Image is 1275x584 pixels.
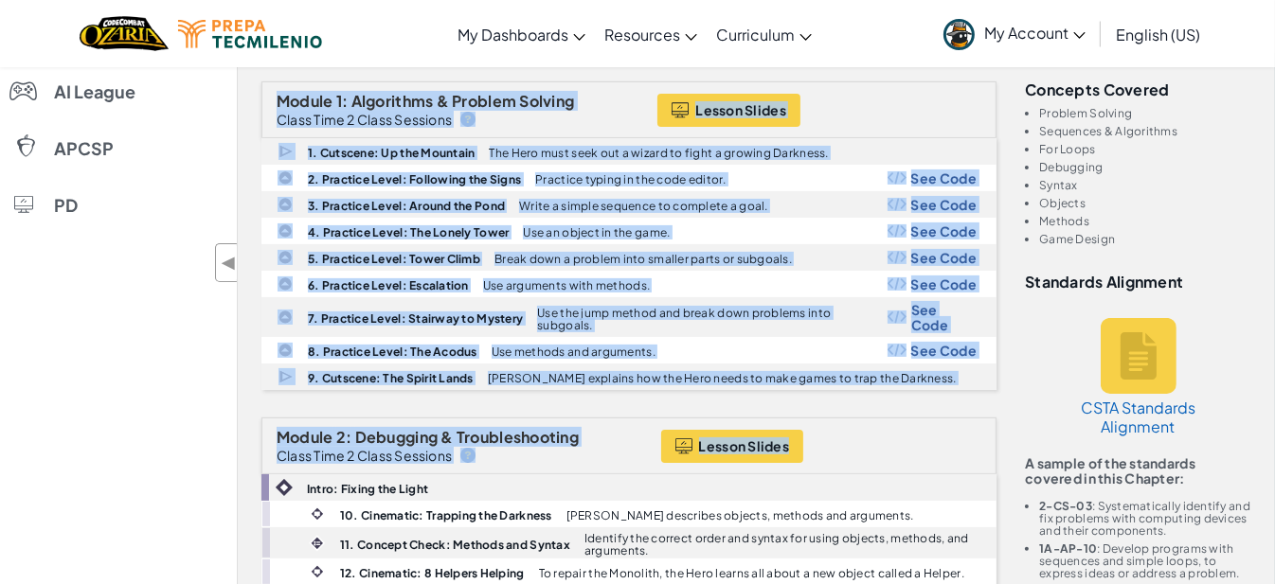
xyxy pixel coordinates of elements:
span: English (US) [1116,25,1200,44]
img: IconPracticeLevel.svg [278,250,293,265]
p: The Hero must seek out a wizard to fight a growing Darkness. [490,147,829,159]
button: Lesson Slides [661,430,804,463]
h3: Standards Alignment [1025,274,1251,290]
span: Lesson Slides [699,438,790,453]
img: Show Code Logo [888,198,907,211]
button: Lesson Slides [657,94,800,127]
a: 10. Cinematic: Trapping the Darkness [PERSON_NAME] describes objects, methods and arguments. [261,501,997,527]
img: Show Code Logo [888,277,907,291]
b: 7. Practice Level: Stairway to Mystery [308,311,523,326]
img: IconCutscene.svg [278,368,296,386]
img: Show Code Logo [888,344,907,357]
img: IconIntro.svg [276,479,293,496]
li: Debugging [1039,161,1251,173]
a: 4. Practice Level: The Lonely Tower Use an object in the game. Show Code Logo See Code [261,218,997,244]
li: Sequences & Algorithms [1039,125,1251,137]
a: Curriculum [707,9,821,60]
img: IconPracticeLevel.svg [278,197,293,212]
b: 10. Cinematic: Trapping the Darkness [340,508,552,522]
img: IconPracticeLevel.svg [278,276,293,292]
p: Use methods and arguments. [492,345,655,358]
span: Module [277,91,333,111]
img: Show Code Logo [888,310,907,324]
a: 2. Practice Level: Following the Signs Practice typing in the code editor. Show Code Logo See Code [261,165,997,191]
p: [PERSON_NAME] describes objects, methods and arguments. [566,509,914,522]
li: Objects [1039,197,1251,209]
a: 6. Practice Level: Escalation Use arguments with methods. Show Code Logo See Code [261,271,997,297]
b: 2. Practice Level: Following the Signs [308,172,521,186]
img: IconCinematic.svg [309,563,326,580]
a: CSTA Standards Alignment [1068,299,1210,455]
img: IconPracticeLevel.svg [278,310,293,325]
a: 7. Practice Level: Stairway to Mystery Use the jump method and break down problems into subgoals.... [261,297,997,337]
b: 12. Cinematic: 8 Helpers Helping [340,566,525,580]
span: Resources [604,25,680,44]
p: To repair the Monolith, the Hero learns all about a new object called a Helper. [539,567,964,579]
img: IconHint.svg [460,112,476,127]
span: See Code [911,197,978,212]
span: See Code [911,302,977,332]
a: 8. Practice Level: The Acodus Use methods and arguments. Show Code Logo See Code [261,337,997,363]
span: 2: [336,427,352,447]
p: Class Time 2 Class Sessions [277,448,452,463]
a: Resources [595,9,707,60]
img: IconCinematic.svg [309,505,326,522]
img: IconPracticeLevel.svg [278,170,293,186]
p: Identify the correct order and syntax for using objects, methods, and arguments. [584,532,996,557]
a: My Dashboards [448,9,595,60]
span: See Code [911,343,978,358]
a: 11. Concept Check: Methods and Syntax Identify the correct order and syntax for using objects, me... [261,527,997,558]
li: : Systematically identify and fix problems with computing devices and their components. [1039,500,1251,537]
span: AI League [54,83,135,100]
b: 3. Practice Level: Around the Pond [308,199,505,213]
b: 4. Practice Level: The Lonely Tower [308,225,509,239]
b: 1A-AP-10 [1039,541,1097,556]
img: IconPracticeLevel.svg [278,223,293,239]
span: See Code [911,223,978,239]
span: See Code [911,170,978,186]
a: 3. Practice Level: Around the Pond Write a simple sequence to complete a goal. Show Code Logo See... [261,191,997,218]
span: My Account [984,23,1086,43]
img: avatar [943,19,975,50]
span: Curriculum [716,25,795,44]
p: Class Time 2 Class Sessions [277,112,452,127]
span: 1: [336,91,349,111]
h3: Concepts covered [1025,81,1251,97]
img: Show Code Logo [888,171,907,185]
span: Module [277,427,333,447]
img: Tecmilenio logo [178,20,322,48]
p: A sample of the standards covered in this Chapter: [1025,455,1251,486]
li: Methods [1039,215,1251,227]
a: English (US) [1106,9,1210,60]
span: Debugging & Troubleshooting [355,427,579,447]
a: Ozaria by CodeCombat logo [80,14,168,53]
span: See Code [911,276,978,292]
img: IconPracticeLevel.svg [278,343,293,358]
p: Break down a problem into smaller parts or subgoals. [494,253,792,265]
b: 11. Concept Check: Methods and Syntax [340,538,570,552]
img: IconHint.svg [460,448,476,463]
li: Problem Solving [1039,107,1251,119]
img: IconInteractive.svg [309,535,326,552]
span: Algorithms & Problem Solving [351,91,575,111]
b: 8. Practice Level: The Acodus [308,345,477,359]
span: My Dashboards [458,25,568,44]
b: 1. Cutscene: Up the Mountain [308,146,476,160]
img: Show Code Logo [888,224,907,238]
p: [PERSON_NAME] explains how the Hero needs to make games to trap the Darkness. [488,372,957,384]
a: 5. Practice Level: Tower Climb Break down a problem into smaller parts or subgoals. Show Code Log... [261,244,997,271]
b: Intro: Fixing the Light [307,482,428,496]
p: Use the jump method and break down problems into subgoals. [537,307,888,331]
h5: CSTA Standards Alignment [1077,398,1200,436]
li: Game Design [1039,233,1251,245]
p: Practice typing in the code editor. [535,173,726,186]
b: 9. Cutscene: The Spirit Lands [308,371,474,385]
b: 2-CS-03 [1039,499,1092,513]
b: 6. Practice Level: Escalation [308,278,469,292]
img: Show Code Logo [888,251,907,264]
li: For Loops [1039,143,1251,155]
span: ◀ [221,249,237,276]
a: 1. Cutscene: Up the Mountain The Hero must seek out a wizard to fight a growing Darkness. [261,138,997,165]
